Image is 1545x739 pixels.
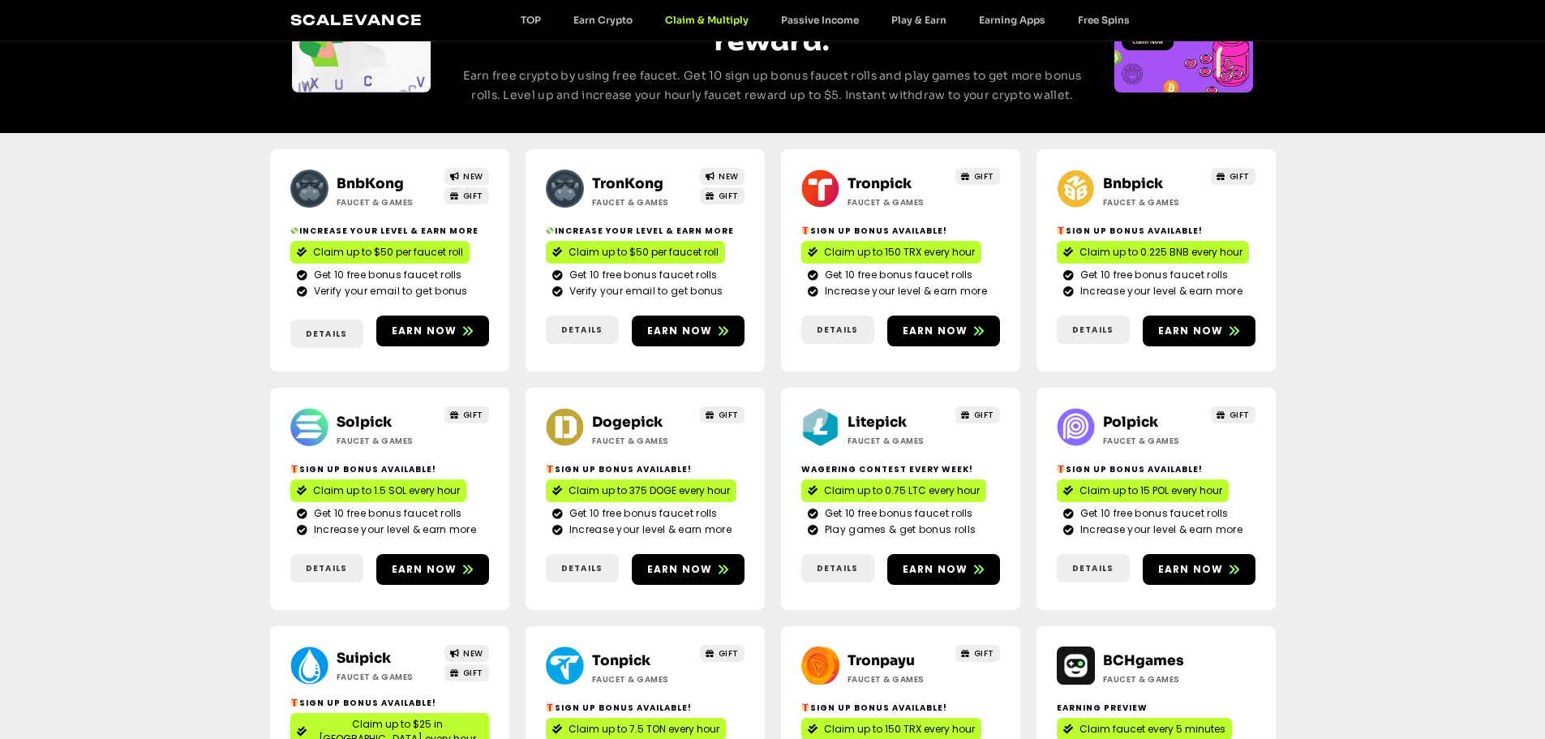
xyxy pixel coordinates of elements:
[592,414,663,431] a: Dogepick
[565,268,718,282] span: Get 10 free bonus faucet rolls
[290,320,363,348] a: Details
[1057,465,1065,473] img: 🎁
[1230,170,1250,183] span: GIFT
[463,667,483,679] span: GIFT
[337,671,438,683] h2: Faucet & Games
[569,722,719,737] span: Claim up to 7.5 TON every hour
[546,465,554,473] img: 🎁
[824,483,980,498] span: Claim up to 0.75 LTC every hour
[290,463,489,475] h2: Sign Up Bonus Available!
[955,406,1000,423] a: GIFT
[463,409,483,421] span: GIFT
[824,722,975,737] span: Claim up to 150 TRX every hour
[546,225,745,237] h2: Increase your level & earn more
[310,284,468,299] span: Verify your email to get bonus
[903,324,968,338] span: Earn now
[1103,673,1204,685] h2: Faucet & Games
[801,241,981,264] a: Claim up to 150 TRX every hour
[461,67,1084,105] p: Earn free crypto by using free faucet. Get 10 sign up bonus faucet rolls and play games to get mo...
[1057,226,1065,234] img: 🎁
[903,562,968,577] span: Earn now
[290,554,363,582] a: Details
[647,562,713,577] span: Earn now
[546,554,619,582] a: Details
[306,562,347,574] span: Details
[561,324,603,336] span: Details
[700,168,745,185] a: NEW
[376,316,489,346] a: Earn now
[1076,522,1242,537] span: Increase your level & earn more
[801,225,1000,237] h2: Sign Up Bonus Available!
[1143,554,1255,585] a: Earn now
[313,245,463,260] span: Claim up to $50 per faucet roll
[1057,225,1255,237] h2: Sign Up Bonus Available!
[337,196,438,208] h2: Faucet & Games
[719,190,739,202] span: GIFT
[649,14,765,26] a: Claim & Multiply
[1057,241,1249,264] a: Claim up to 0.225 BNB every hour
[310,522,476,537] span: Increase your level & earn more
[444,664,489,681] a: GIFT
[1211,406,1255,423] a: GIFT
[974,647,994,660] span: GIFT
[444,645,489,662] a: NEW
[632,554,745,585] a: Earn now
[1103,175,1163,192] a: Bnbpick
[310,506,462,521] span: Get 10 free bonus faucet rolls
[561,562,603,574] span: Details
[444,406,489,423] a: GIFT
[719,170,739,183] span: NEW
[392,324,457,338] span: Earn now
[290,225,489,237] h2: Increase your level & earn more
[1076,268,1229,282] span: Get 10 free bonus faucet rolls
[1079,483,1222,498] span: Claim up to 15 POL every hour
[801,226,809,234] img: 🎁
[463,647,483,660] span: NEW
[290,697,489,709] h2: Sign Up Bonus Available!
[765,14,875,26] a: Passive Income
[546,241,725,264] a: Claim up to $50 per faucet roll
[463,170,483,183] span: NEW
[647,324,713,338] span: Earn now
[801,702,1000,714] h2: Sign Up Bonus Available!
[1079,722,1225,737] span: Claim faucet every 5 minutes
[565,522,732,537] span: Increase your level & earn more
[444,187,489,204] a: GIFT
[1158,324,1224,338] span: Earn now
[887,554,1000,585] a: Earn now
[504,14,1146,26] nav: Menu
[821,506,973,521] span: Get 10 free bonus faucet rolls
[444,168,489,185] a: NEW
[546,316,619,344] a: Details
[337,435,438,447] h2: Faucet & Games
[1072,324,1114,336] span: Details
[592,196,693,208] h2: Faucet & Games
[848,673,949,685] h2: Faucet & Games
[376,554,489,585] a: Earn now
[546,479,736,502] a: Claim up to 375 DOGE every hour
[592,175,663,192] a: TronKong
[463,190,483,202] span: GIFT
[974,170,994,183] span: GIFT
[700,187,745,204] a: GIFT
[632,316,745,346] a: Earn now
[1230,409,1250,421] span: GIFT
[546,226,554,234] img: 💸
[569,483,730,498] span: Claim up to 375 DOGE every hour
[546,702,745,714] h2: Sign Up Bonus Available!
[290,479,466,502] a: Claim up to 1.5 SOL every hour
[821,284,987,299] span: Increase your level & earn more
[801,479,986,502] a: Claim up to 0.75 LTC every hour
[1158,562,1224,577] span: Earn now
[848,414,907,431] a: Litepick
[546,463,745,475] h2: Sign Up Bonus Available!
[337,175,404,192] a: BnbKong
[337,650,391,667] a: Suipick
[848,435,949,447] h2: Faucet & Games
[290,11,423,28] a: Scalevance
[821,522,976,537] span: Play games & get bonus rolls
[887,316,1000,346] a: Earn now
[290,465,298,473] img: 🎁
[1057,463,1255,475] h2: Sign Up Bonus Available!
[565,506,718,521] span: Get 10 free bonus faucet rolls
